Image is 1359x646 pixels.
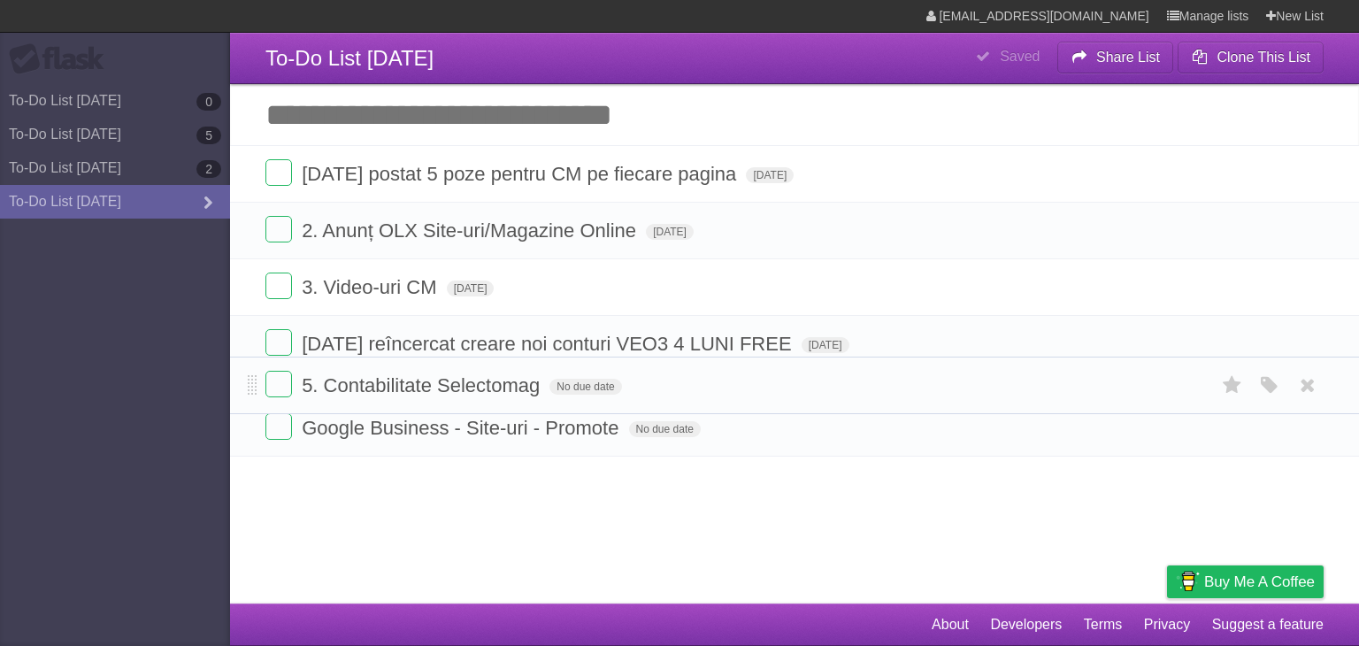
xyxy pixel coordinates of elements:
[265,46,434,70] span: To-Do List [DATE]
[9,43,115,75] div: Flask
[549,379,621,395] span: No due date
[265,329,292,356] label: Done
[1096,50,1160,65] b: Share List
[1217,50,1310,65] b: Clone This List
[1084,608,1123,642] a: Terms
[265,216,292,242] label: Done
[196,93,221,111] b: 0
[1178,42,1324,73] button: Clone This List
[629,421,701,437] span: No due date
[1167,565,1324,598] a: Buy me a coffee
[1216,371,1249,400] label: Star task
[265,159,292,186] label: Done
[302,163,741,185] span: [DATE] postat 5 poze pentru CM pe fiecare pagina
[302,374,544,396] span: 5. Contabilitate Selectomag
[265,413,292,440] label: Done
[1176,566,1200,596] img: Buy me a coffee
[802,337,849,353] span: [DATE]
[746,167,794,183] span: [DATE]
[990,608,1062,642] a: Developers
[1000,49,1040,64] b: Saved
[302,333,795,355] span: [DATE] reîncercat creare noi conturi VEO3 4 LUNI FREE
[302,219,641,242] span: 2. Anunț OLX Site-uri/Magazine Online
[302,276,441,298] span: 3. Video-uri CM
[646,224,694,240] span: [DATE]
[1057,42,1174,73] button: Share List
[265,371,292,397] label: Done
[196,127,221,144] b: 5
[447,281,495,296] span: [DATE]
[932,608,969,642] a: About
[302,417,623,439] span: Google Business - Site-uri - Promote
[1212,608,1324,642] a: Suggest a feature
[1204,566,1315,597] span: Buy me a coffee
[196,160,221,178] b: 2
[1144,608,1190,642] a: Privacy
[265,273,292,299] label: Done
